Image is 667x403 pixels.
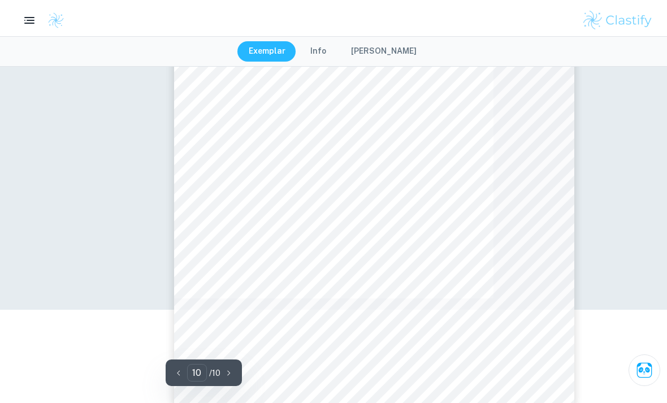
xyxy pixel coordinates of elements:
p: / 10 [209,367,220,379]
button: Ask Clai [629,354,660,386]
button: Info [299,41,337,62]
img: Clastify logo [47,12,64,29]
a: Clastify logo [41,12,64,29]
img: Clastify logo [582,9,653,32]
button: [PERSON_NAME] [340,41,428,62]
button: Exemplar [237,41,297,62]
